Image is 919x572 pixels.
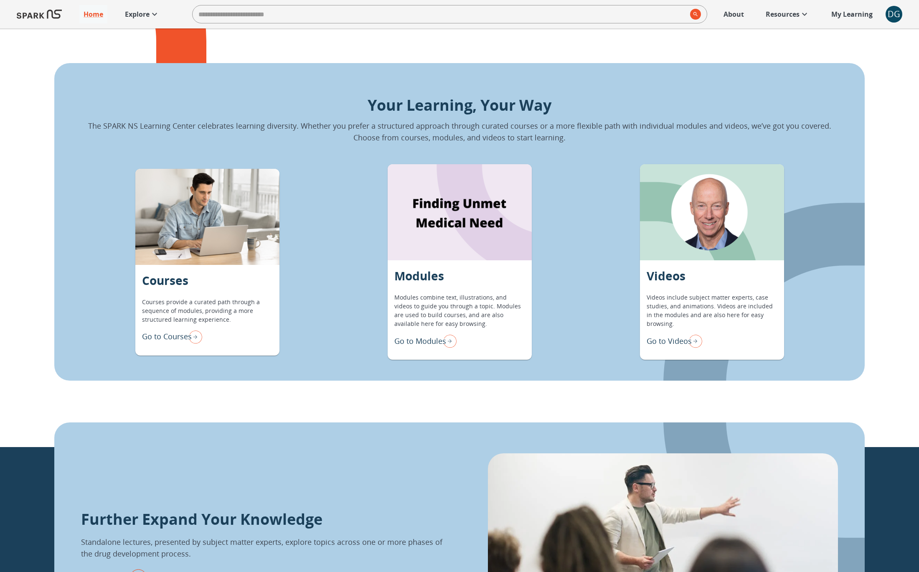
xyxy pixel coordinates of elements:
div: Videos [640,164,784,260]
p: Go to Videos [647,336,692,347]
div: Go to Courses [142,328,202,346]
p: Videos [647,267,685,285]
a: Home [79,5,107,23]
p: Courses provide a curated path through a sequence of modules, providing a more structured learnin... [142,297,273,324]
p: Go to Modules [394,336,446,347]
p: Standalone lectures, presented by subject matter experts, explore topics across one or more phase... [81,536,446,559]
button: search [687,5,701,23]
img: right arrow [685,332,702,350]
p: Go to Courses [142,331,192,342]
p: My Learning [831,9,873,19]
img: right arrow [185,328,202,346]
div: Courses [135,169,279,265]
a: About [719,5,748,23]
p: Courses [142,272,188,289]
p: Home [84,9,103,19]
img: Logo of SPARK at Stanford [17,4,62,24]
button: account of current user [886,6,902,23]
p: The SPARK NS Learning Center celebrates learning diversity. Whether you prefer a structured appro... [81,120,838,143]
a: Explore [121,5,164,23]
p: Modules combine text, illustrations, and videos to guide you through a topic. Modules are used to... [394,293,525,328]
div: Modules [388,164,532,260]
a: Resources [762,5,814,23]
p: Explore [125,9,150,19]
p: Further Expand Your Knowledge [81,509,322,529]
p: Videos include subject matter experts, case studies, and animations. Videos are included in the m... [647,293,777,328]
img: right arrow [440,332,457,350]
div: DG [886,6,902,23]
div: Go to Videos [647,332,702,350]
p: Your Learning, Your Way [81,94,838,117]
div: Go to Modules [394,332,457,350]
p: About [724,9,744,19]
a: My Learning [827,5,877,23]
p: Resources [766,9,800,19]
p: Modules [394,267,444,285]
